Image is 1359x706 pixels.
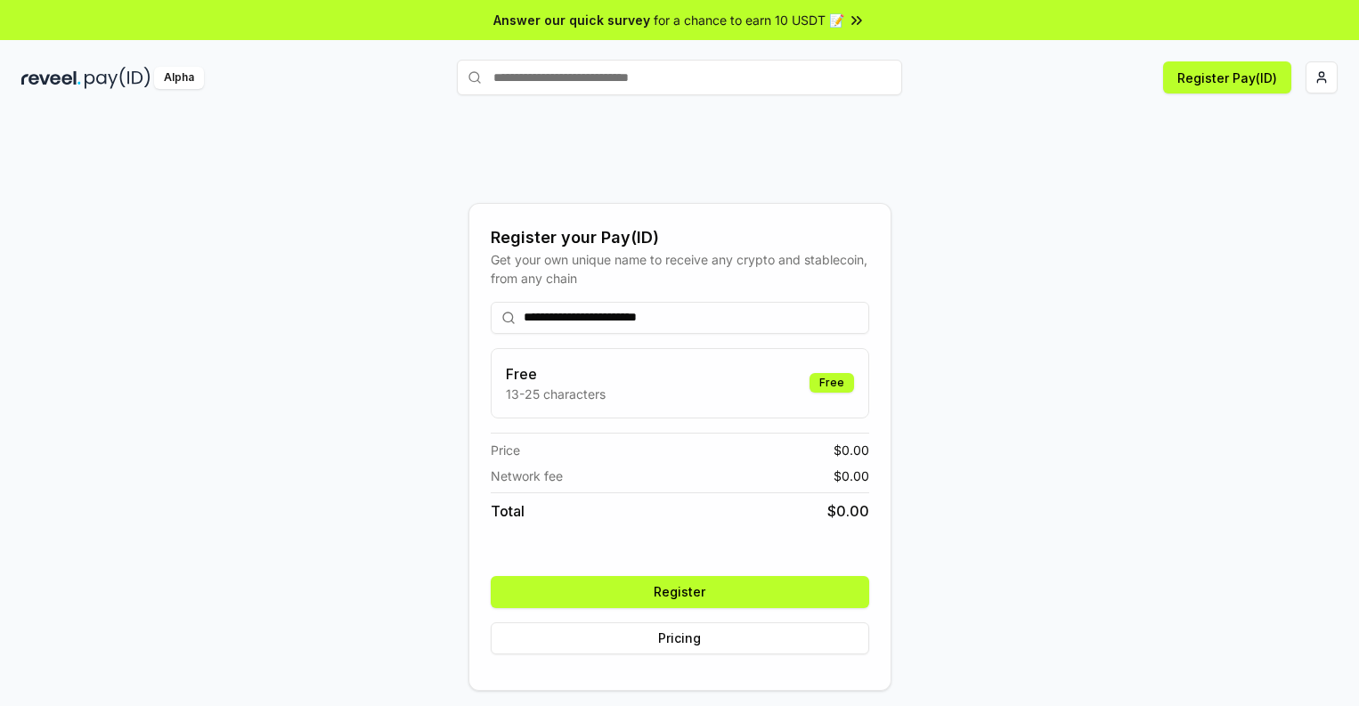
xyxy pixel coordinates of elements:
[491,467,563,485] span: Network fee
[1163,61,1291,93] button: Register Pay(ID)
[491,250,869,288] div: Get your own unique name to receive any crypto and stablecoin, from any chain
[21,67,81,89] img: reveel_dark
[493,11,650,29] span: Answer our quick survey
[827,500,869,522] span: $ 0.00
[491,500,525,522] span: Total
[506,385,606,403] p: 13-25 characters
[491,225,869,250] div: Register your Pay(ID)
[491,441,520,459] span: Price
[810,373,854,393] div: Free
[491,576,869,608] button: Register
[506,363,606,385] h3: Free
[834,441,869,459] span: $ 0.00
[154,67,204,89] div: Alpha
[834,467,869,485] span: $ 0.00
[654,11,844,29] span: for a chance to earn 10 USDT 📝
[491,622,869,654] button: Pricing
[85,67,151,89] img: pay_id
